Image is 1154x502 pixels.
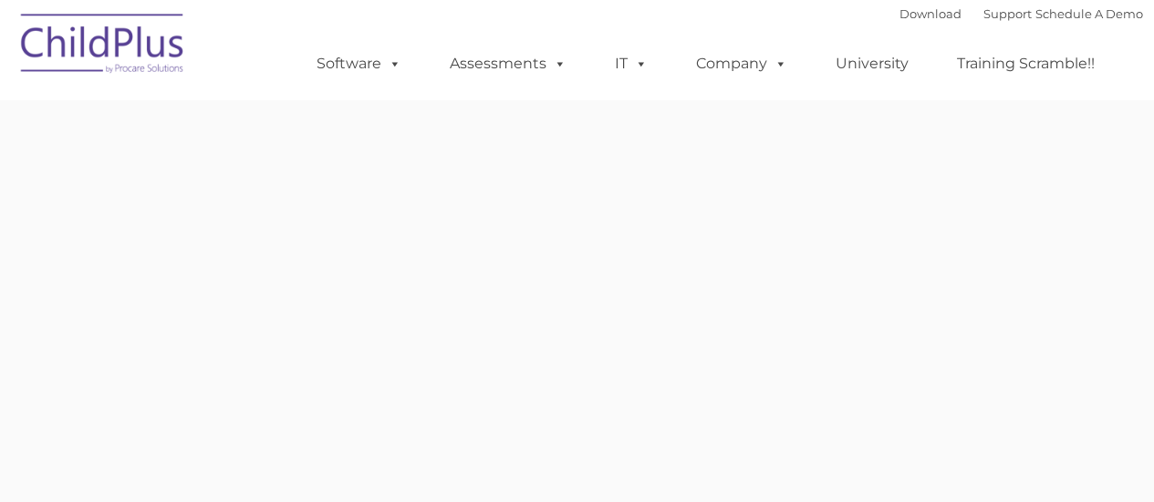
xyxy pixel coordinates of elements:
[899,6,962,21] a: Download
[939,46,1113,82] a: Training Scramble!!
[12,1,194,92] img: ChildPlus by Procare Solutions
[431,46,585,82] a: Assessments
[817,46,927,82] a: University
[1035,6,1143,21] a: Schedule A Demo
[678,46,806,82] a: Company
[983,6,1032,21] a: Support
[899,6,1143,21] font: |
[298,46,420,82] a: Software
[597,46,666,82] a: IT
